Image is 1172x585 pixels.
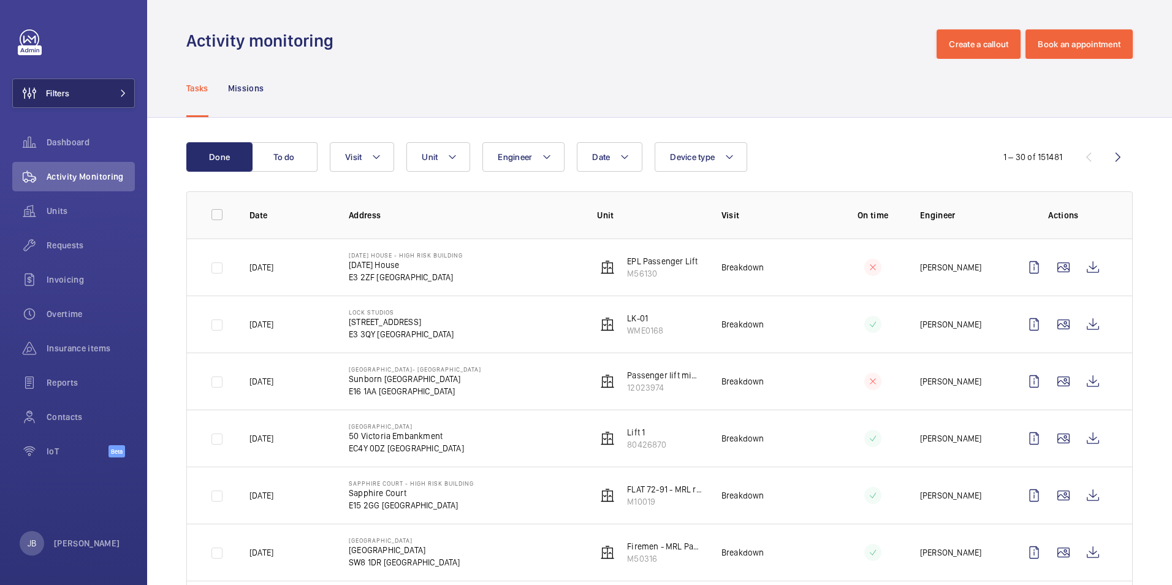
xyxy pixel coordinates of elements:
span: IoT [47,445,108,457]
p: 50 Victoria Embankment [349,430,464,442]
span: Reports [47,377,135,389]
p: Address [349,209,577,221]
button: Filters [12,78,135,108]
p: SW8 1DR [GEOGRAPHIC_DATA] [349,556,460,568]
span: Insurance items [47,342,135,354]
p: Missions [228,82,264,94]
span: Beta [108,445,125,457]
p: EPL Passenger Lift [627,255,698,267]
p: Breakdown [721,375,764,388]
h1: Activity monitoring [186,29,341,52]
span: Unit [422,152,438,162]
p: LK-01 [627,312,663,324]
span: Requests [47,239,135,251]
p: [DATE] [249,489,273,502]
p: Breakdown [721,318,764,331]
p: 12023974 [627,381,702,394]
button: Device type [655,142,747,172]
p: WME0168 [627,324,663,337]
p: M50316 [627,552,702,565]
p: [DATE] House [349,259,463,271]
button: To do [251,142,318,172]
p: JB [28,537,36,549]
button: Create a callout [937,29,1021,59]
span: Activity Monitoring [47,170,135,183]
p: [PERSON_NAME] [920,489,981,502]
p: On time [845,209,900,221]
button: Done [186,142,253,172]
p: FLAT 72-91 - MRL right hand side - 10 Floors [627,483,702,495]
button: Book an appointment [1025,29,1133,59]
p: M56130 [627,267,698,280]
img: elevator.svg [600,545,615,560]
span: Date [592,152,610,162]
p: [GEOGRAPHIC_DATA] [349,537,460,544]
p: [DATE] [249,318,273,331]
p: Engineer [920,209,1000,221]
p: Breakdown [721,546,764,559]
span: Engineer [498,152,532,162]
p: Lock Studios [349,308,454,316]
span: Dashboard [47,136,135,148]
p: E15 2GG [GEOGRAPHIC_DATA] [349,499,474,511]
button: Unit [406,142,470,172]
span: Units [47,205,135,217]
button: Date [577,142,642,172]
span: Visit [345,152,362,162]
p: Breakdown [721,261,764,273]
p: Tasks [186,82,208,94]
p: [PERSON_NAME] [54,537,120,549]
img: elevator.svg [600,260,615,275]
p: Sapphire Court [349,487,474,499]
p: Date [249,209,329,221]
p: E3 2ZF [GEOGRAPHIC_DATA] [349,271,463,283]
p: M10019 [627,495,702,508]
span: Device type [670,152,715,162]
p: EC4Y 0DZ [GEOGRAPHIC_DATA] [349,442,464,454]
p: Firemen - MRL Passenger Lift [627,540,702,552]
img: elevator.svg [600,317,615,332]
p: Sunborn [GEOGRAPHIC_DATA] [349,373,481,385]
p: [PERSON_NAME] [920,546,981,559]
div: 1 – 30 of 151481 [1003,151,1062,163]
p: [DATE] [249,432,273,445]
p: Breakdown [721,432,764,445]
p: E16 1AA [GEOGRAPHIC_DATA] [349,385,481,397]
p: [PERSON_NAME] [920,432,981,445]
p: [DATE] [249,375,273,388]
p: [GEOGRAPHIC_DATA] [349,544,460,556]
p: E3 3QY [GEOGRAPHIC_DATA] [349,328,454,340]
span: Contacts [47,411,135,423]
img: elevator.svg [600,488,615,503]
img: elevator.svg [600,374,615,389]
img: elevator.svg [600,431,615,446]
p: [PERSON_NAME] [920,261,981,273]
p: [DATE] [249,261,273,273]
span: Filters [46,87,69,99]
button: Engineer [482,142,565,172]
p: Breakdown [721,489,764,502]
p: [PERSON_NAME] [920,375,981,388]
p: [STREET_ADDRESS] [349,316,454,328]
span: Overtime [47,308,135,320]
p: Passenger lift middle [627,369,702,381]
span: Invoicing [47,273,135,286]
p: Lift 1 [627,426,666,438]
p: Visit [721,209,826,221]
p: Actions [1019,209,1108,221]
p: [DATE] [249,546,273,559]
p: [GEOGRAPHIC_DATA]- [GEOGRAPHIC_DATA] [349,365,481,373]
p: [PERSON_NAME] [920,318,981,331]
p: 80426870 [627,438,666,451]
button: Visit [330,142,394,172]
p: [DATE] House - High Risk Building [349,251,463,259]
p: Sapphire Court - High Risk Building [349,480,474,487]
p: Unit [597,209,702,221]
p: [GEOGRAPHIC_DATA] [349,422,464,430]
